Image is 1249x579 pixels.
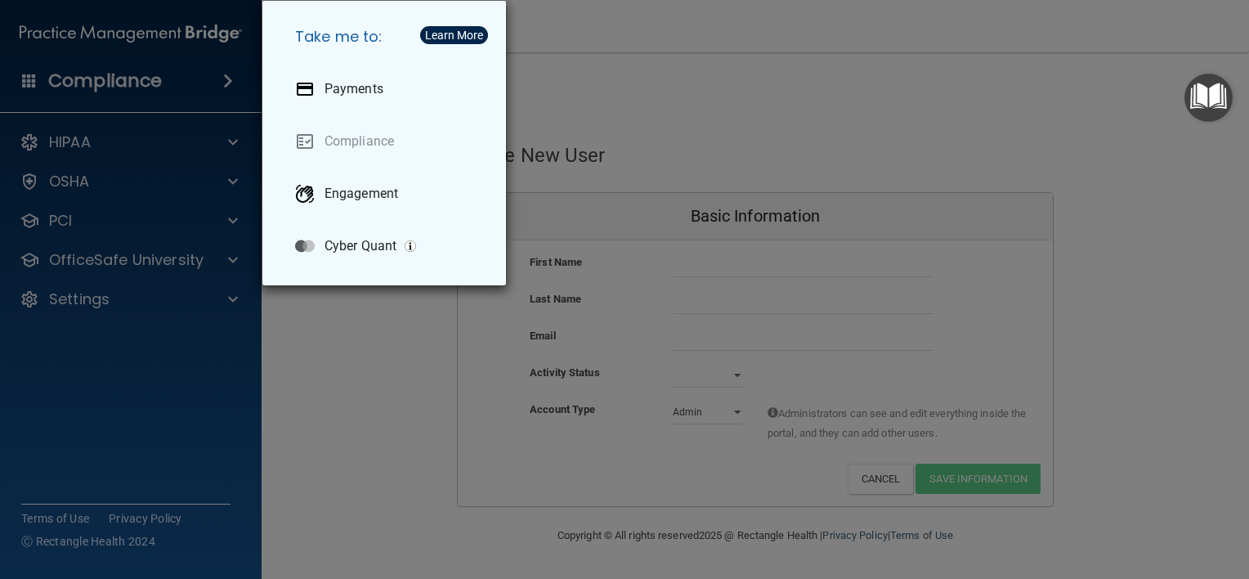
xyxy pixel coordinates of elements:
div: Learn More [425,29,483,41]
iframe: Drift Widget Chat Controller [967,490,1229,554]
button: Open Resource Center [1184,74,1233,122]
p: Cyber Quant [325,238,396,254]
a: Payments [282,66,493,112]
a: Engagement [282,171,493,217]
button: Learn More [420,26,488,44]
p: Payments [325,81,383,97]
p: Engagement [325,186,398,202]
a: Compliance [282,119,493,164]
h5: Take me to: [282,14,493,60]
a: Cyber Quant [282,223,493,269]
